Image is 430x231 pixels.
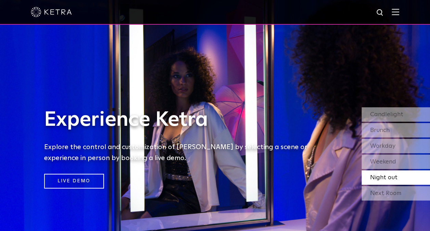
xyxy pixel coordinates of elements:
[370,143,395,149] span: Workday
[31,7,72,17] img: ketra-logo-2019-white
[392,9,399,15] img: Hamburger%20Nav.svg
[44,174,104,189] a: Live Demo
[376,9,385,17] img: search icon
[370,159,396,165] span: Weekend
[44,142,318,163] h5: Explore the control and customization of [PERSON_NAME] by selecting a scene or experience in pers...
[44,109,318,131] h1: Experience Ketra
[370,127,390,133] span: Brunch
[370,174,398,181] span: Night out
[370,111,403,118] span: Candlelight
[362,186,430,200] div: Next Room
